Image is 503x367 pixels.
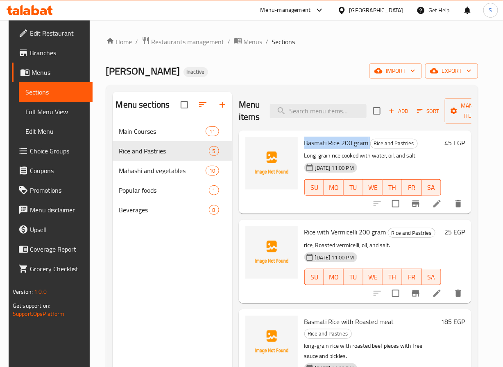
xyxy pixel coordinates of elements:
[304,137,369,149] span: Basmati Rice 200 gram
[312,254,357,261] span: [DATE] 11:00 PM
[30,48,86,58] span: Branches
[113,122,232,141] div: Main Courses11
[347,271,360,283] span: TU
[19,82,93,102] a: Sections
[406,182,419,194] span: FR
[30,28,86,38] span: Edit Restaurant
[12,23,93,43] a: Edit Restaurant
[363,269,383,285] button: WE
[386,182,399,194] span: TH
[422,269,442,285] button: SA
[106,62,180,80] span: [PERSON_NAME]
[304,240,441,250] p: rice, Roasted vermicelli, oil, and salt.
[383,179,402,196] button: TH
[449,284,468,303] button: delete
[25,126,86,136] span: Edit Menu
[12,180,93,200] a: Promotions
[387,195,404,212] span: Select to update
[239,99,260,123] h2: Menu items
[30,146,86,156] span: Choice Groups
[12,259,93,279] a: Grocery Checklist
[12,200,93,220] a: Menu disclaimer
[30,264,86,274] span: Grocery Checklist
[406,284,426,303] button: Branch-specific-item
[209,206,219,214] span: 8
[308,271,321,283] span: SU
[327,182,340,194] span: MO
[19,122,93,141] a: Edit Menu
[245,137,298,189] img: Basmati Rice 200 gram
[449,194,468,214] button: delete
[245,226,298,279] img: Rice with Vermicelli 200 gram
[176,96,193,113] span: Select all sections
[272,37,295,47] span: Sections
[209,185,219,195] div: items
[119,126,206,136] span: Main Courses
[270,104,367,118] input: search
[32,68,86,77] span: Menus
[213,95,232,115] button: Add section
[425,182,438,194] span: SA
[119,185,209,195] div: Popular foods
[136,37,138,47] li: /
[324,269,344,285] button: MO
[152,37,224,47] span: Restaurants management
[385,105,412,117] span: Add item
[370,139,418,149] div: Rice and Pastries
[432,288,442,298] a: Edit menu item
[305,329,351,338] span: Rice and Pastries
[119,205,209,215] span: Beverages
[193,95,213,115] span: Sort sections
[349,6,403,15] div: [GEOGRAPHIC_DATA]
[415,105,442,117] button: Sort
[304,226,386,238] span: Rice with Vermicelli 200 gram
[19,102,93,122] a: Full Menu View
[324,179,344,196] button: MO
[206,128,218,135] span: 11
[228,37,231,47] li: /
[304,269,324,285] button: SU
[417,106,440,116] span: Sort
[113,161,232,180] div: Mahashi and vegetables10
[406,271,419,283] span: FR
[113,200,232,220] div: Beverages8
[451,101,493,121] span: Manage items
[142,36,224,47] a: Restaurants management
[367,271,380,283] span: WE
[34,286,47,297] span: 1.0.0
[308,182,321,194] span: SU
[385,105,412,117] button: Add
[402,269,422,285] button: FR
[444,226,465,238] h6: 25 EGP
[113,180,232,200] div: Popular foods1
[347,182,360,194] span: TU
[344,179,363,196] button: TU
[234,36,263,47] a: Menus
[425,63,478,79] button: export
[30,205,86,215] span: Menu disclaimer
[119,146,209,156] span: Rice and Pastries
[12,220,93,239] a: Upsell
[367,182,380,194] span: WE
[432,199,442,209] a: Edit menu item
[113,141,232,161] div: Rice and Pastries5
[412,105,445,117] span: Sort items
[386,271,399,283] span: TH
[304,179,324,196] button: SU
[304,329,352,339] div: Rice and Pastries
[209,187,219,194] span: 1
[12,43,93,63] a: Branches
[432,66,471,76] span: export
[402,179,422,196] button: FR
[261,5,311,15] div: Menu-management
[12,141,93,161] a: Choice Groups
[184,67,208,77] div: Inactive
[376,66,415,76] span: import
[209,146,219,156] div: items
[344,269,363,285] button: TU
[30,166,86,176] span: Coupons
[388,228,435,238] div: Rice and Pastries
